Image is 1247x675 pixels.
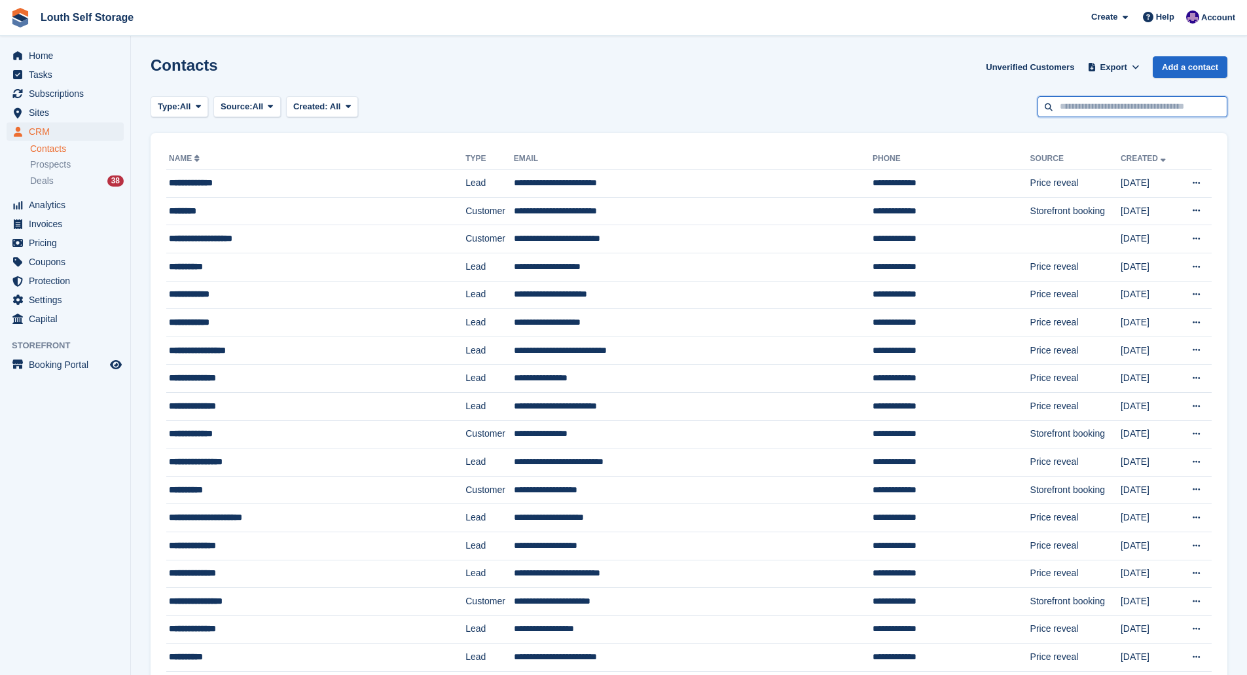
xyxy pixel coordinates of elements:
span: Type: [158,100,180,113]
td: [DATE] [1121,532,1178,560]
span: All [180,100,191,113]
span: Analytics [29,196,107,214]
td: Storefront booking [1030,420,1121,448]
a: menu [7,65,124,84]
span: Coupons [29,253,107,271]
td: Storefront booking [1030,588,1121,616]
img: stora-icon-8386f47178a22dfd0bd8f6a31ec36ba5ce8667c1dd55bd0f319d3a0aa187defe.svg [10,8,30,27]
span: Prospects [30,158,71,171]
td: Customer [465,588,513,616]
span: Invoices [29,215,107,233]
td: Price reveal [1030,281,1121,309]
div: 38 [107,175,124,187]
td: [DATE] [1121,225,1178,253]
a: menu [7,103,124,122]
a: Created [1121,154,1168,163]
td: Storefront booking [1030,197,1121,225]
td: Price reveal [1030,309,1121,337]
button: Source: All [213,96,281,118]
td: Customer [465,420,513,448]
span: Capital [29,310,107,328]
span: Sites [29,103,107,122]
a: menu [7,272,124,290]
td: Lead [465,309,513,337]
a: Add a contact [1153,56,1227,78]
a: Unverified Customers [981,56,1079,78]
td: Lead [465,253,513,281]
td: Price reveal [1030,644,1121,672]
td: Lead [465,365,513,393]
td: Lead [465,532,513,560]
span: Home [29,46,107,65]
button: Created: All [286,96,358,118]
a: menu [7,356,124,374]
th: Type [465,149,513,170]
a: menu [7,215,124,233]
td: [DATE] [1121,309,1178,337]
span: CRM [29,122,107,141]
th: Source [1030,149,1121,170]
a: Prospects [30,158,124,172]
td: Lead [465,560,513,588]
td: Storefront booking [1030,476,1121,504]
a: menu [7,84,124,103]
a: menu [7,122,124,141]
td: [DATE] [1121,365,1178,393]
td: [DATE] [1121,420,1178,448]
td: [DATE] [1121,504,1178,532]
a: Louth Self Storage [35,7,139,28]
span: Tasks [29,65,107,84]
th: Email [514,149,873,170]
span: Source: [221,100,252,113]
a: menu [7,291,124,309]
td: Price reveal [1030,337,1121,365]
td: [DATE] [1121,615,1178,644]
td: [DATE] [1121,588,1178,616]
td: Lead [465,504,513,532]
td: [DATE] [1121,281,1178,309]
img: Matthew Frith [1186,10,1199,24]
td: [DATE] [1121,253,1178,281]
a: Deals 38 [30,174,124,188]
button: Export [1085,56,1142,78]
span: Account [1201,11,1235,24]
span: All [253,100,264,113]
td: [DATE] [1121,392,1178,420]
span: Created: [293,101,328,111]
a: Name [169,154,202,163]
td: Customer [465,476,513,504]
td: [DATE] [1121,448,1178,477]
span: Storefront [12,339,130,352]
button: Type: All [151,96,208,118]
td: Price reveal [1030,615,1121,644]
td: Lead [465,644,513,672]
td: Price reveal [1030,253,1121,281]
td: Customer [465,225,513,253]
span: Export [1100,61,1127,74]
span: Protection [29,272,107,290]
span: Create [1091,10,1117,24]
a: Preview store [108,357,124,373]
span: Help [1156,10,1174,24]
td: Lead [465,281,513,309]
td: Price reveal [1030,170,1121,198]
span: All [330,101,341,111]
td: Price reveal [1030,365,1121,393]
span: Deals [30,175,54,187]
td: [DATE] [1121,170,1178,198]
td: [DATE] [1121,560,1178,588]
td: [DATE] [1121,337,1178,365]
td: [DATE] [1121,197,1178,225]
a: menu [7,310,124,328]
a: menu [7,196,124,214]
td: Customer [465,197,513,225]
td: Lead [465,448,513,477]
h1: Contacts [151,56,218,74]
td: Lead [465,392,513,420]
td: Lead [465,337,513,365]
td: Price reveal [1030,448,1121,477]
td: Lead [465,615,513,644]
span: Booking Portal [29,356,107,374]
td: [DATE] [1121,476,1178,504]
span: Settings [29,291,107,309]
